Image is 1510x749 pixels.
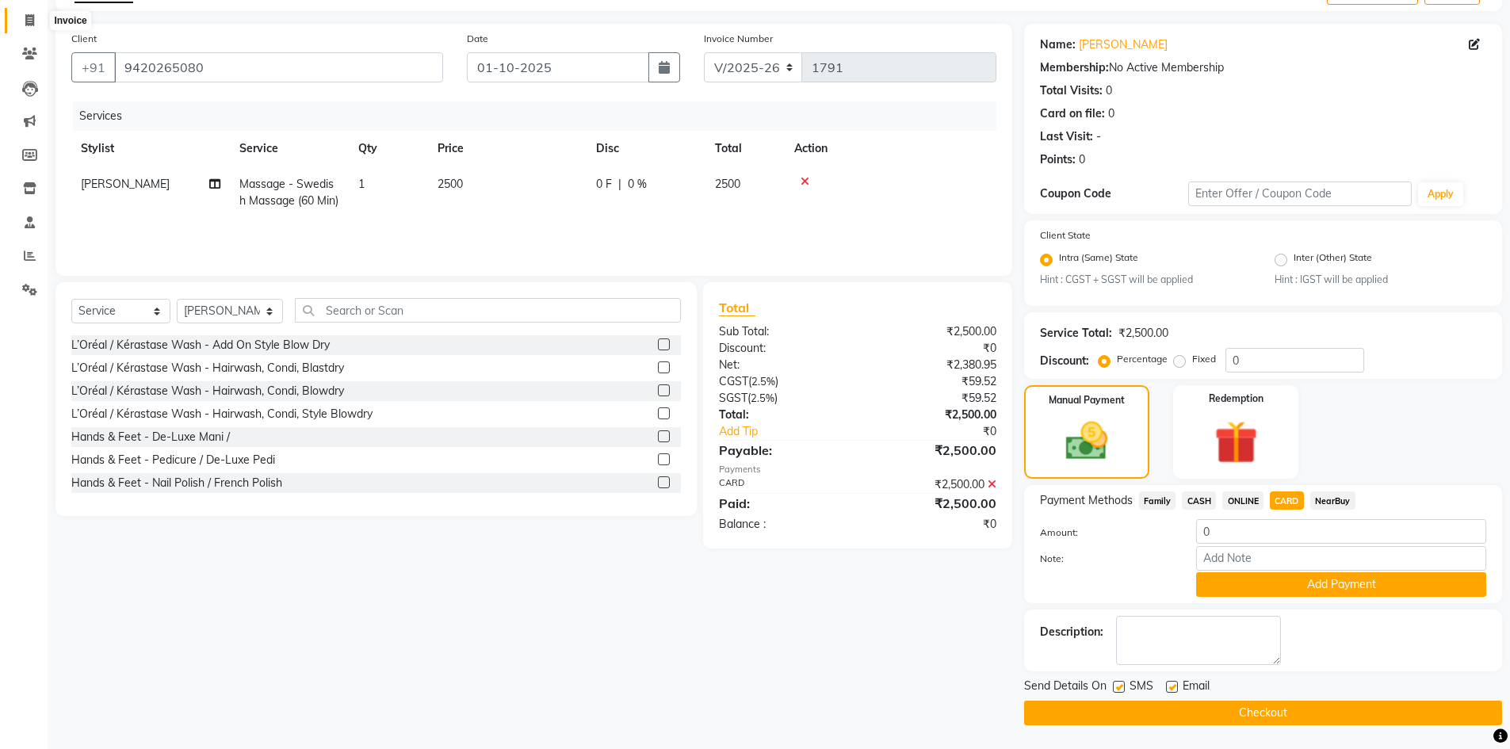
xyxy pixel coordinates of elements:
input: Search by Name/Mobile/Email/Code [114,52,443,82]
div: ₹0 [858,516,1008,533]
span: CGST [719,374,748,388]
label: Intra (Same) State [1059,250,1138,269]
div: Discount: [1040,353,1089,369]
div: Membership: [1040,59,1109,76]
div: Payable: [707,441,858,460]
div: Net: [707,357,858,373]
span: Family [1139,491,1176,510]
span: ONLINE [1222,491,1263,510]
span: 2500 [438,177,463,191]
span: | [618,176,621,193]
span: Payment Methods [1040,492,1133,509]
div: ₹2,500.00 [858,476,1008,493]
label: Amount: [1028,525,1185,540]
input: Enter Offer / Coupon Code [1188,182,1412,206]
div: Balance : [707,516,858,533]
th: Price [428,131,587,166]
span: 2500 [715,177,740,191]
div: Services [73,101,1008,131]
div: ₹2,500.00 [1118,325,1168,342]
div: ₹2,500.00 [858,441,1008,460]
div: ₹59.52 [858,390,1008,407]
input: Add Note [1196,546,1486,571]
a: [PERSON_NAME] [1079,36,1168,53]
div: Hands & Feet - Pedicure / De-Luxe Pedi [71,452,275,468]
div: ₹0 [858,340,1008,357]
span: Massage - Swedish Massage (60 Min) [239,177,338,208]
a: Add Tip [707,423,882,440]
div: ( ) [707,390,858,407]
th: Action [785,131,996,166]
th: Service [230,131,349,166]
input: Amount [1196,519,1486,544]
span: Total [719,300,755,316]
div: ( ) [707,373,858,390]
div: Last Visit: [1040,128,1093,145]
label: Fixed [1192,352,1216,366]
button: Checkout [1024,701,1502,725]
span: CARD [1270,491,1304,510]
div: Total: [707,407,858,423]
label: Inter (Other) State [1294,250,1372,269]
span: 0 % [628,176,647,193]
label: Manual Payment [1049,393,1125,407]
button: Add Payment [1196,572,1486,597]
th: Stylist [71,131,230,166]
div: Total Visits: [1040,82,1103,99]
span: 0 F [596,176,612,193]
div: Invoice [50,11,90,30]
label: Redemption [1209,392,1263,406]
div: L’Oréal / Kérastase Wash - Hairwash, Condi, Blowdry [71,383,344,399]
span: 2.5% [751,375,775,388]
label: Percentage [1117,352,1168,366]
div: L’Oréal / Kérastase Wash - Add On Style Blow Dry [71,337,330,353]
div: CARD [707,476,858,493]
span: Send Details On [1024,678,1107,697]
span: SGST [719,391,747,405]
div: Payments [719,463,996,476]
div: Description: [1040,624,1103,640]
div: Card on file: [1040,105,1105,122]
div: ₹2,500.00 [858,407,1008,423]
label: Invoice Number [704,32,773,46]
div: Hands & Feet - De-Luxe Mani / [71,429,230,445]
div: Points: [1040,151,1076,168]
div: L’Oréal / Kérastase Wash - Hairwash, Condi, Blastdry [71,360,344,376]
button: Apply [1418,182,1463,206]
div: Hands & Feet - Nail Polish / French Polish [71,475,282,491]
span: SMS [1130,678,1153,697]
button: +91 [71,52,116,82]
span: 1 [358,177,365,191]
label: Client State [1040,228,1091,243]
small: Hint : IGST will be applied [1275,273,1486,287]
label: Date [467,32,488,46]
img: _cash.svg [1053,417,1121,465]
div: L’Oréal / Kérastase Wash - Hairwash, Condi, Style Blowdry [71,406,373,422]
img: _gift.svg [1201,415,1271,469]
span: NearBuy [1310,491,1355,510]
div: ₹2,500.00 [858,323,1008,340]
div: Service Total: [1040,325,1112,342]
th: Disc [587,131,705,166]
div: Paid: [707,494,858,513]
div: 0 [1079,151,1085,168]
div: - [1096,128,1101,145]
label: Note: [1028,552,1185,566]
input: Search or Scan [295,298,682,323]
span: 2.5% [751,392,774,404]
div: ₹2,500.00 [858,494,1008,513]
label: Client [71,32,97,46]
div: ₹2,380.95 [858,357,1008,373]
div: Name: [1040,36,1076,53]
div: 0 [1106,82,1112,99]
small: Hint : CGST + SGST will be applied [1040,273,1252,287]
span: Email [1183,678,1210,697]
div: ₹59.52 [858,373,1008,390]
div: No Active Membership [1040,59,1486,76]
span: CASH [1182,491,1216,510]
span: [PERSON_NAME] [81,177,170,191]
div: Coupon Code [1040,185,1189,202]
th: Total [705,131,785,166]
div: Discount: [707,340,858,357]
div: 0 [1108,105,1114,122]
